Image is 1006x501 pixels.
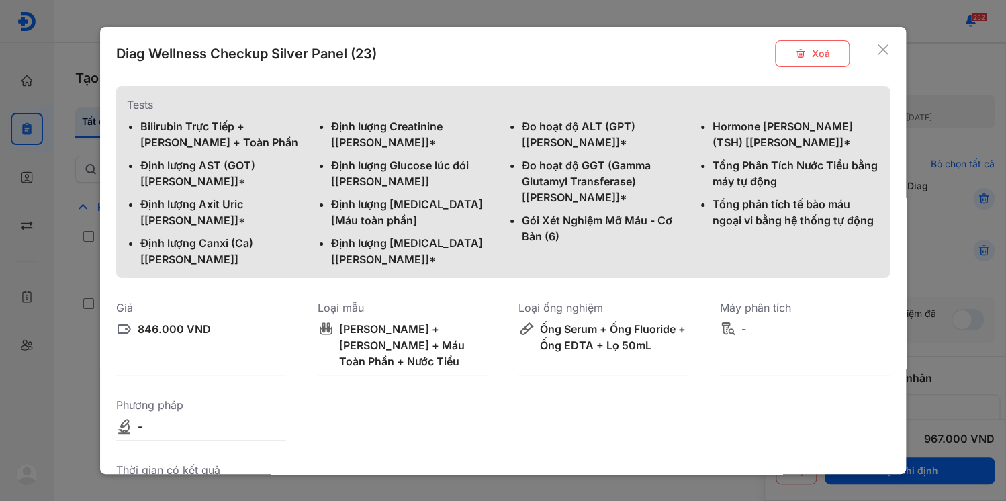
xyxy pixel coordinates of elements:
div: Thời gian có kết quả [116,462,890,478]
div: Định lượng Canxi (Ca) [[PERSON_NAME]] [140,235,307,267]
div: Giá [116,300,286,316]
div: Ống Serum + Ống Fluoride + Ống EDTA + Lọ 50mL [540,321,688,353]
div: Đo hoạt độ GGT (Gamma Glutamyl Transferase) [[PERSON_NAME]]* [522,157,688,206]
div: Hormone [PERSON_NAME] (TSH) [[PERSON_NAME]]* [713,118,879,150]
div: Bilirubin Trực Tiếp + [PERSON_NAME] + Toàn Phần [140,118,307,150]
div: Loại ống nghiệm [518,300,688,316]
div: Đo hoạt độ ALT (GPT) [[PERSON_NAME]]* [522,118,688,150]
div: - [138,418,142,435]
div: - [741,321,746,337]
div: Loại mẫu [318,300,488,316]
div: Định lượng AST (GOT) [[PERSON_NAME]]* [140,157,307,189]
div: Định lượng [MEDICAL_DATA] [Máu toàn phần] [331,196,498,228]
div: Định lượng Glucose lúc đói [[PERSON_NAME]] [331,157,498,189]
div: Gói Xét Nghiệm Mỡ Máu - Cơ Bản (6) [522,212,688,244]
div: Phương pháp [116,397,286,413]
div: [PERSON_NAME] + [PERSON_NAME] + Máu Toàn Phần + Nước Tiểu [339,321,488,369]
div: Định lượng [MEDICAL_DATA] [[PERSON_NAME]]* [331,235,498,267]
div: Định lượng Axit Uric [[PERSON_NAME]]* [140,196,307,228]
div: 846.000 VND [138,321,211,337]
div: Tổng Phân Tích Nước Tiểu bằng máy tự động [713,157,879,189]
div: Tổng phân tích tế bào máu ngoại vi bằng hệ thống tự động [713,196,879,228]
div: Định lượng Creatinine [[PERSON_NAME]]* [331,118,498,150]
div: Diag Wellness Checkup Silver Panel (23) [116,44,377,63]
div: Máy phân tích [720,300,890,316]
div: Tests [127,97,879,113]
button: Xoá [775,40,850,67]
